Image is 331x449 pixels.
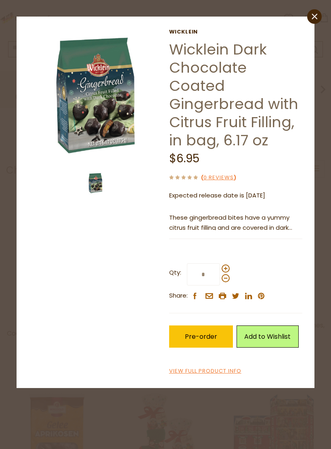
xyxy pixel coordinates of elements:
[169,291,188,301] span: Share:
[29,29,162,162] img: Wicklein Dark Chocolate Coated Gingerbread with Citrus Fruit Filling
[185,332,217,341] span: Pre-order
[187,263,220,285] input: Qty:
[169,29,302,35] a: Wicklein
[201,174,236,181] span: ( )
[237,325,299,348] a: Add to Wishlist
[169,191,302,201] p: Expected release date is [DATE]
[169,367,241,376] a: View Full Product Info
[169,325,233,348] button: Pre-order
[84,172,107,195] img: Wicklein Dark Chocolate Coated Gingerbread with Citrus Fruit Filling
[169,151,199,166] span: $6.95
[203,174,234,182] a: 0 Reviews
[169,268,181,278] strong: Qty:
[169,213,302,233] p: These gingerbread bites have a yummy citrus fruit filling and are covered in dark chocolate. A tr...
[169,39,298,151] a: Wicklein Dark Chocolate Coated Gingerbread with Citrus Fruit Filling, in bag, 6.17 oz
